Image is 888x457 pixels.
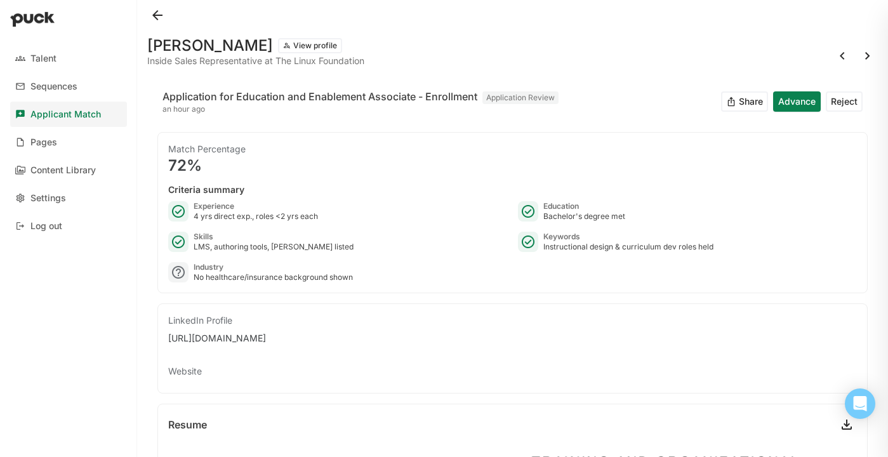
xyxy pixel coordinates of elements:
[721,91,768,112] button: Share
[10,46,127,71] a: Talent
[773,91,821,112] button: Advance
[168,143,857,156] div: Match Percentage
[10,157,127,183] a: Content Library
[168,183,857,196] div: Criteria summary
[543,242,713,252] div: Instructional design & curriculum dev roles held
[30,193,66,204] div: Settings
[30,221,62,232] div: Log out
[10,102,127,127] a: Applicant Match
[168,420,207,430] div: Resume
[168,365,857,378] div: Website
[10,185,127,211] a: Settings
[168,332,857,345] div: [URL][DOMAIN_NAME]
[194,262,353,272] div: Industry
[30,81,77,92] div: Sequences
[30,53,56,64] div: Talent
[162,89,477,104] div: Application for Education and Enablement Associate - Enrollment
[482,91,559,104] div: Application Review
[30,165,96,176] div: Content Library
[147,38,273,53] h1: [PERSON_NAME]
[845,388,875,419] div: Open Intercom Messenger
[543,211,625,222] div: Bachelor's degree met
[168,158,857,173] div: 72%
[147,56,364,66] div: Inside Sales Representative at The Linux Foundation
[194,272,353,282] div: No healthcare/insurance background shown
[278,38,342,53] button: View profile
[162,104,559,114] div: an hour ago
[194,242,354,252] div: LMS, authoring tools, [PERSON_NAME] listed
[30,109,101,120] div: Applicant Match
[194,201,318,211] div: Experience
[826,91,863,112] button: Reject
[543,232,713,242] div: Keywords
[30,137,57,148] div: Pages
[168,314,857,327] div: LinkedIn Profile
[543,201,625,211] div: Education
[194,232,354,242] div: Skills
[10,129,127,155] a: Pages
[10,74,127,99] a: Sequences
[194,211,318,222] div: 4 yrs direct exp., roles <2 yrs each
